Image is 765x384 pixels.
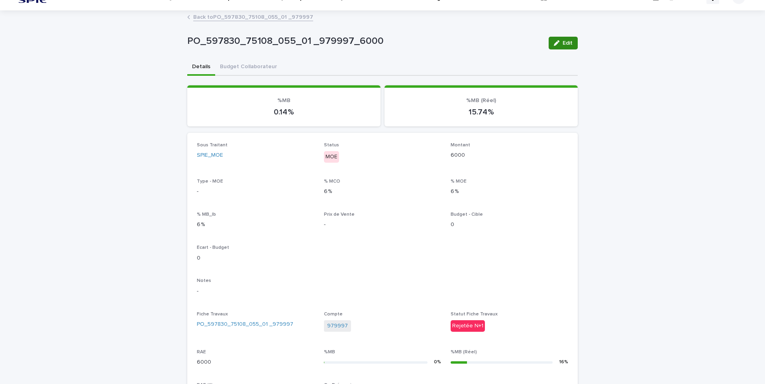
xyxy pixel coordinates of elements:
div: MOE [324,151,339,163]
a: 979997 [327,322,348,330]
span: Statut Fiche Travaux [451,312,498,317]
a: SPIE_MOE [197,151,223,160]
button: Details [187,59,215,76]
p: 15.74 % [394,107,568,117]
span: Edit [563,40,573,46]
span: Type - MOE [197,179,223,184]
p: PO_597830_75108_055_01 _979997_6000 [187,35,542,47]
span: %MB (Réel) [451,350,477,354]
p: 6 % [324,187,441,196]
span: % MOE [451,179,467,184]
a: Back toPO_597830_75108_055_01 _979997 [193,12,313,21]
p: - [197,187,314,196]
p: 0 [451,221,568,229]
span: Status [324,143,339,148]
p: - [324,221,441,229]
span: Notes [197,278,211,283]
p: 6000 [197,358,314,366]
div: 16 % [559,358,568,366]
span: Sous Traitant [197,143,228,148]
p: 0.14 % [197,107,371,117]
span: %MB (Réel) [466,98,496,103]
div: Rejetée N+1 [451,320,485,332]
p: 6 % [197,221,314,229]
button: Budget Collaborateur [215,59,282,76]
a: PO_597830_75108_055_01 _979997 [197,320,293,329]
span: Budget - Cible [451,212,483,217]
span: Prix de Vente [324,212,355,217]
span: Montant [451,143,470,148]
span: %MB [277,98,290,103]
span: RAE [197,350,206,354]
button: Edit [549,37,578,49]
div: 0 % [434,358,441,366]
p: 0 [197,254,314,262]
span: Ecart - Budget [197,245,229,250]
span: Fiche Travaux [197,312,228,317]
p: 6 % [451,187,568,196]
span: % MCO [324,179,340,184]
span: Compte [324,312,343,317]
p: - [197,287,568,295]
span: %MB [324,350,335,354]
p: 6000 [451,151,568,160]
span: % MB_lb [197,212,216,217]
